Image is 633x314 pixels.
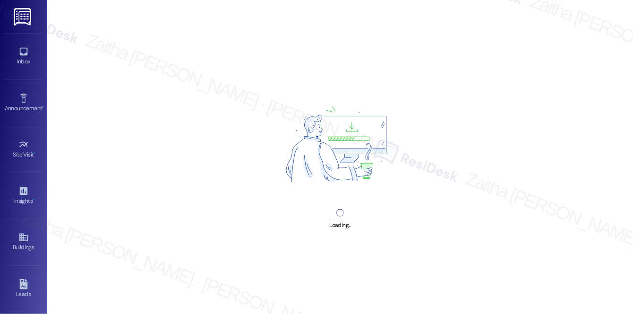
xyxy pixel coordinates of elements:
span: • [33,196,34,203]
a: Leads [5,276,43,302]
a: Site Visit • [5,137,43,162]
img: ResiDesk Logo [14,8,33,26]
div: Loading... [329,220,351,230]
a: Insights • [5,183,43,209]
span: • [42,104,43,110]
span: • [34,150,35,157]
a: Inbox [5,44,43,69]
a: Buildings [5,229,43,255]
